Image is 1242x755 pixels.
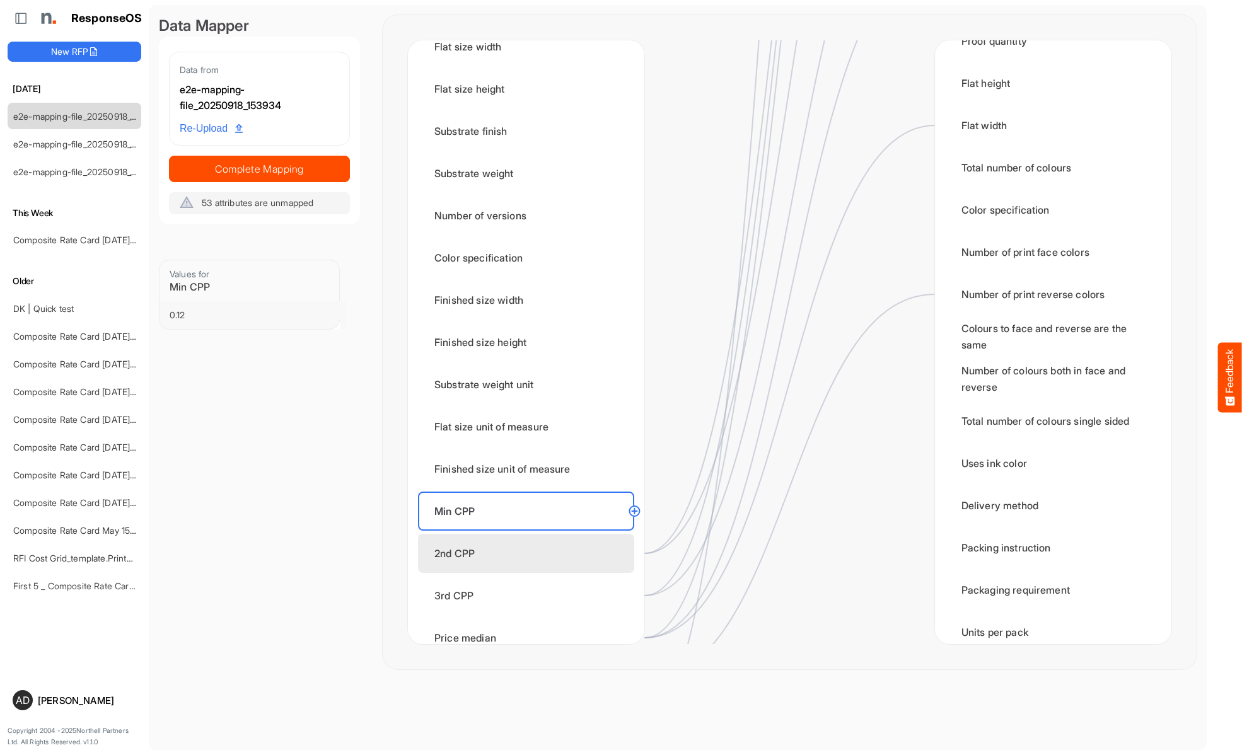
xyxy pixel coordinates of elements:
[13,525,139,536] a: Composite Rate Card May 15-2
[418,238,634,277] div: Color specification
[418,407,634,446] div: Flat size unit of measure
[13,359,219,369] a: Composite Rate Card [DATE] mapping test_deleted
[13,553,203,563] a: RFI Cost Grid_template.Prints and warehousing
[180,120,243,137] span: Re-Upload
[418,323,634,362] div: Finished size height
[13,580,165,591] a: First 5 _ Composite Rate Card [DATE]
[13,139,157,149] a: e2e-mapping-file_20250918_153815
[418,449,634,488] div: Finished size unit of measure
[13,111,160,122] a: e2e-mapping-file_20250918_153934
[418,280,634,320] div: Finished size width
[945,401,1161,441] div: Total number of colours single sided
[170,268,210,279] span: Values for
[945,275,1161,314] div: Number of print reverse colors
[945,444,1161,483] div: Uses ink color
[945,528,1161,567] div: Packing instruction
[202,197,313,208] span: 53 attributes are unmapped
[170,280,210,293] span: Min CPP
[945,570,1161,609] div: Packaging requirement
[175,117,248,141] a: Re-Upload
[170,309,336,321] div: 0.12
[13,470,185,480] a: Composite Rate Card [DATE] mapping test
[13,414,219,425] a: Composite Rate Card [DATE] mapping test_deleted
[418,27,634,66] div: Flat size width
[418,618,634,657] div: Price median
[1218,343,1242,413] button: Feedback
[170,160,349,178] span: Complete Mapping
[8,725,141,747] p: Copyright 2004 - 2025 Northell Partners Ltd. All Rights Reserved. v 1.1.0
[38,696,136,705] div: [PERSON_NAME]
[169,156,350,182] button: Complete Mapping
[945,359,1161,398] div: Number of colours both in face and reverse
[418,69,634,108] div: Flat size height
[159,15,360,37] div: Data Mapper
[71,12,142,25] h1: ResponseOS
[418,112,634,151] div: Substrate finish
[945,486,1161,525] div: Delivery method
[945,148,1161,187] div: Total number of colours
[945,317,1161,356] div: Colours to face and reverse are the same
[945,613,1161,652] div: Units per pack
[945,64,1161,103] div: Flat height
[35,6,60,31] img: Northell
[8,42,141,62] button: New RFP
[13,166,160,177] a: e2e-mapping-file_20250918_145238
[8,206,141,220] h6: This Week
[16,695,30,705] span: AD
[13,331,163,342] a: Composite Rate Card [DATE]_smaller
[945,233,1161,272] div: Number of print face colors
[418,492,634,531] div: Min CPP
[945,106,1161,145] div: Flat width
[945,190,1161,229] div: Color specification
[8,274,141,288] h6: Older
[418,196,634,235] div: Number of versions
[8,82,141,96] h6: [DATE]
[13,442,219,452] a: Composite Rate Card [DATE] mapping test_deleted
[418,154,634,193] div: Substrate weight
[945,21,1161,61] div: Proof quantity
[13,234,219,245] a: Composite Rate Card [DATE] mapping test_deleted
[418,534,634,573] div: 2nd CPP
[13,386,219,397] a: Composite Rate Card [DATE] mapping test_deleted
[13,497,185,508] a: Composite Rate Card [DATE] mapping test
[13,303,74,314] a: DK | Quick test
[180,62,339,77] div: Data from
[418,365,634,404] div: Substrate weight unit
[180,82,339,114] div: e2e-mapping-file_20250918_153934
[418,576,634,615] div: 3rd CPP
